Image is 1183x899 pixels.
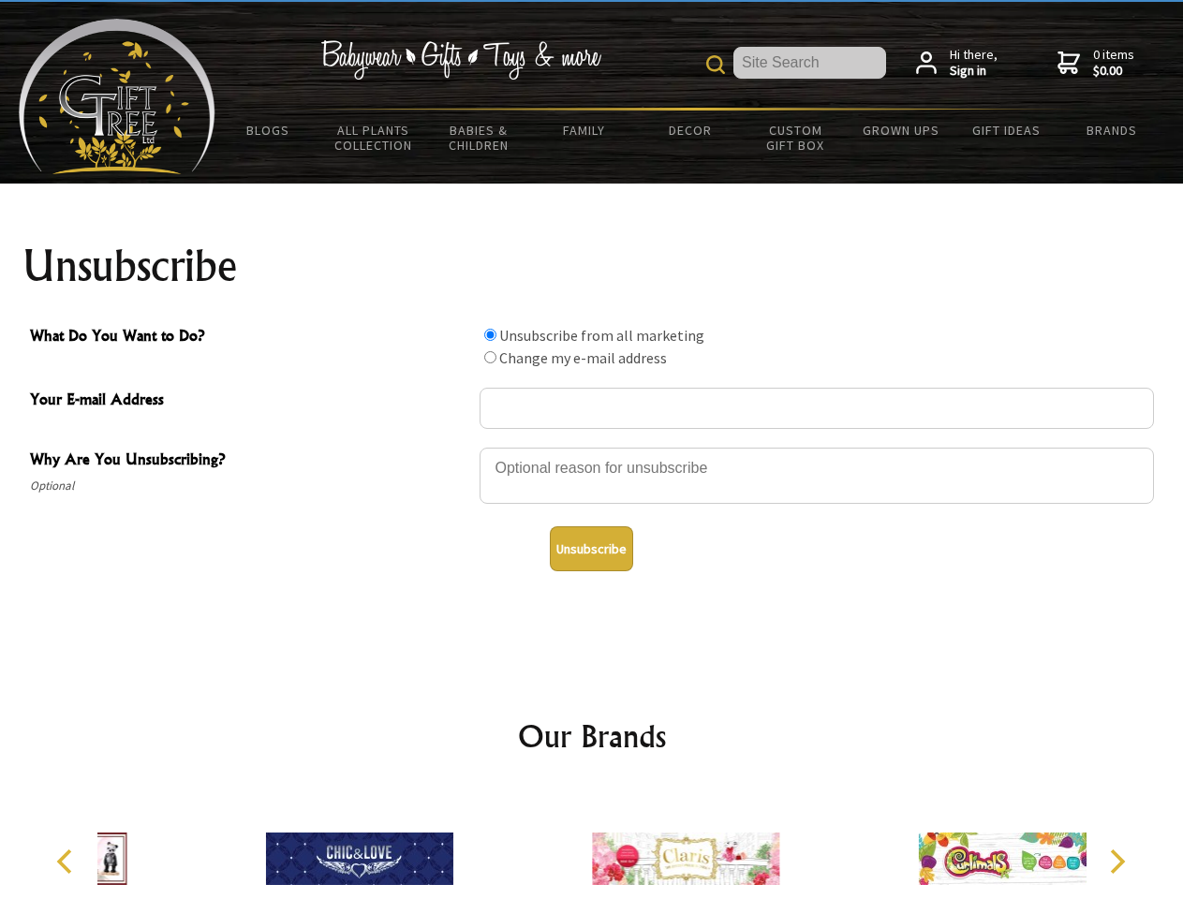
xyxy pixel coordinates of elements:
[1093,46,1134,80] span: 0 items
[950,63,998,80] strong: Sign in
[480,448,1154,504] textarea: Why Are You Unsubscribing?
[743,111,849,165] a: Custom Gift Box
[22,243,1161,288] h1: Unsubscribe
[916,47,998,80] a: Hi there,Sign in
[321,111,427,165] a: All Plants Collection
[30,448,470,475] span: Why Are You Unsubscribing?
[426,111,532,165] a: Babies & Children
[950,47,998,80] span: Hi there,
[30,475,470,497] span: Optional
[30,388,470,415] span: Your E-mail Address
[706,55,725,74] img: product search
[1059,111,1165,150] a: Brands
[532,111,638,150] a: Family
[733,47,886,79] input: Site Search
[1057,47,1134,80] a: 0 items$0.00
[954,111,1059,150] a: Gift Ideas
[484,351,496,363] input: What Do You Want to Do?
[499,326,704,345] label: Unsubscribe from all marketing
[480,388,1154,429] input: Your E-mail Address
[37,714,1146,759] h2: Our Brands
[47,841,88,882] button: Previous
[1096,841,1137,882] button: Next
[484,329,496,341] input: What Do You Want to Do?
[320,40,601,80] img: Babywear - Gifts - Toys & more
[550,526,633,571] button: Unsubscribe
[215,111,321,150] a: BLOGS
[19,19,215,174] img: Babyware - Gifts - Toys and more...
[1093,63,1134,80] strong: $0.00
[30,324,470,351] span: What Do You Want to Do?
[848,111,954,150] a: Grown Ups
[499,348,667,367] label: Change my e-mail address
[637,111,743,150] a: Decor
